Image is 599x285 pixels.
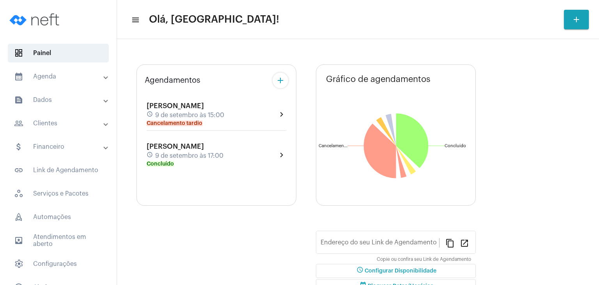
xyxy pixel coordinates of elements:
mat-icon: sidenav icon [14,166,23,175]
mat-panel-title: Agenda [14,72,104,81]
span: Automações [8,208,109,226]
span: Link de Agendamento [8,161,109,180]
button: Configurar Disponibilidade [316,264,476,278]
span: [PERSON_NAME] [147,143,204,150]
text: Cancelamen... [319,144,347,148]
span: 9 de setembro às 15:00 [155,112,224,119]
mat-expansion-panel-header: sidenav iconClientes [5,114,117,133]
img: logo-neft-novo-2.png [6,4,65,35]
span: Agendamentos [145,76,200,85]
mat-icon: open_in_new [460,238,469,248]
span: [PERSON_NAME] [147,102,204,109]
span: Configurações [8,255,109,273]
mat-icon: sidenav icon [14,119,23,128]
mat-icon: schedule [147,111,154,119]
mat-expansion-panel-header: sidenav iconFinanceiro [5,137,117,156]
span: sidenav icon [14,189,23,198]
mat-chip: Cancelamento tardio [147,121,202,126]
mat-icon: chevron_right [277,150,286,160]
mat-chip: Concluído [147,161,174,167]
mat-expansion-panel-header: sidenav iconDados [5,91,117,109]
mat-icon: schedule [147,151,154,160]
span: Atendimentos em aberto [8,231,109,250]
span: sidenav icon [14,259,23,269]
mat-icon: add [572,15,581,24]
span: Gráfico de agendamentos [326,75,431,84]
mat-icon: chevron_right [277,110,286,119]
span: Serviços e Pacotes [8,184,109,203]
mat-icon: sidenav icon [14,72,23,81]
text: Concluído [445,144,466,148]
mat-icon: sidenav icon [14,95,23,105]
span: 9 de setembro às 17:00 [155,152,223,159]
mat-panel-title: Financeiro [14,142,104,151]
mat-expansion-panel-header: sidenav iconAgenda [5,67,117,86]
input: Link [321,240,439,248]
mat-hint: Copie ou confira seu Link de Agendamento [377,257,471,262]
span: sidenav icon [14,212,23,222]
mat-icon: schedule [355,266,365,276]
span: sidenav icon [14,48,23,58]
mat-icon: sidenav icon [14,236,23,245]
span: Painel [8,44,109,62]
span: Olá, [GEOGRAPHIC_DATA]! [149,13,279,26]
mat-panel-title: Dados [14,95,104,105]
mat-icon: content_copy [445,238,455,248]
mat-panel-title: Clientes [14,119,104,128]
span: Configurar Disponibilidade [355,268,436,274]
mat-icon: sidenav icon [131,15,139,25]
mat-icon: sidenav icon [14,142,23,151]
mat-icon: add [276,76,285,85]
